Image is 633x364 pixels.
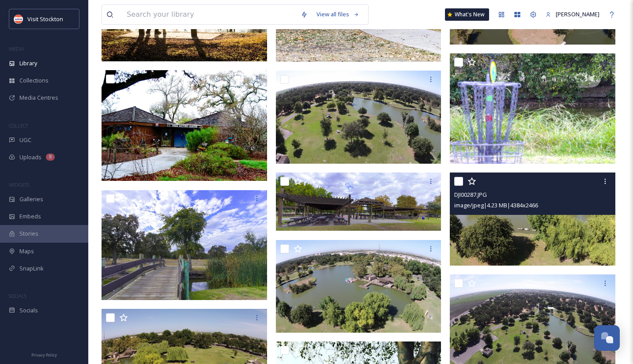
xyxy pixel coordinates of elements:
span: [PERSON_NAME] [556,10,599,18]
img: DJI00265.JPG [276,240,441,333]
span: Uploads [19,153,41,161]
span: WIDGETS [9,181,29,188]
span: Socials [19,306,38,315]
span: Collections [19,76,49,85]
span: Galleries [19,195,43,203]
span: Library [19,59,37,68]
img: Oak Grove Regional Park3.jpg [450,53,615,164]
button: Open Chat [594,325,620,351]
a: [PERSON_NAME] [541,6,604,23]
a: View all files [312,6,364,23]
span: image/jpeg | 4.23 MB | 4384 x 2466 [454,201,538,209]
span: Embeds [19,212,41,221]
img: DJI00287.JPG [450,173,615,266]
span: Visit Stockton [27,15,63,23]
span: Maps [19,247,34,255]
span: COLLECT [9,122,28,129]
span: Stories [19,229,38,238]
span: SnapLink [19,264,44,273]
input: Search your library [122,5,296,24]
div: 8 [46,154,55,161]
span: SOCIALS [9,293,26,299]
span: DJI00287.JPG [454,191,487,199]
span: MEDIA [9,45,24,52]
a: Privacy Policy [31,349,57,360]
img: Oak Grove Regional Park1.jpg [102,190,267,300]
span: UGC [19,136,31,144]
img: Oak Grove Regional Park4.jpg [276,173,441,231]
span: Media Centres [19,94,58,102]
img: DJI00266.JPG [276,71,441,164]
img: unnamed.jpeg [14,15,23,23]
a: What's New [445,8,489,21]
span: Privacy Policy [31,352,57,358]
img: Nature Center at Oak Grove Regional Park.jpg [102,70,267,181]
